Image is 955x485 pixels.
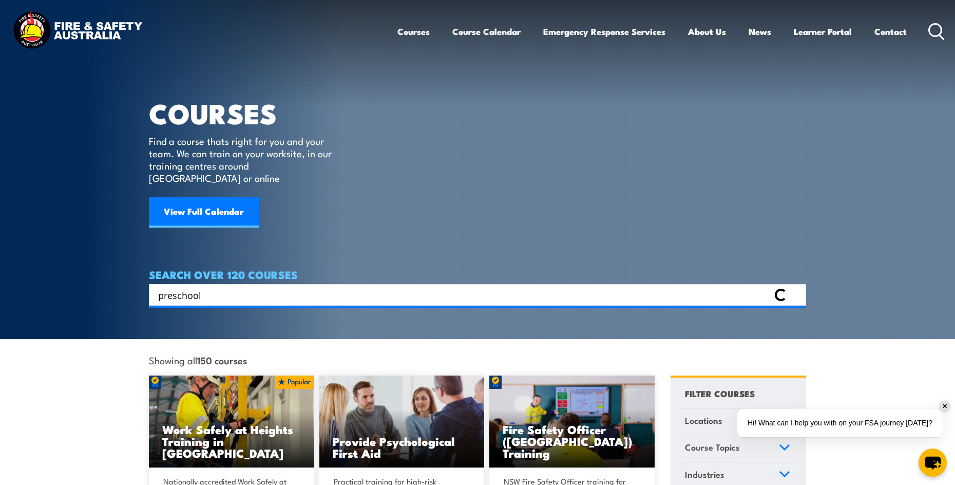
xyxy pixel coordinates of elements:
a: Course Calendar [452,18,521,45]
form: Search form [160,288,771,302]
h4: SEARCH OVER 120 COURSES [149,269,806,280]
p: Find a course thats right for you and your team. We can train on your worksite, in our training c... [149,135,336,184]
span: Showing all [149,355,247,365]
img: Work Safely at Heights Training (1) [149,376,314,468]
a: Course Topics [680,435,795,462]
a: Contact [874,18,907,45]
a: Learner Portal [794,18,852,45]
div: ✕ [939,401,950,412]
div: Hi! What can I help you with on your FSA journey [DATE]? [737,408,943,437]
h3: Fire Safety Officer ([GEOGRAPHIC_DATA]) Training [503,423,641,459]
a: Emergency Response Services [543,18,665,45]
h1: COURSES [149,101,347,125]
span: Industries [685,468,724,481]
a: Fire Safety Officer ([GEOGRAPHIC_DATA]) Training [489,376,655,468]
img: Mental Health First Aid Training Course from Fire & Safety Australia [319,376,485,468]
h3: Provide Psychological First Aid [333,435,471,459]
a: News [749,18,771,45]
a: Locations [680,408,795,435]
a: Provide Psychological First Aid [319,376,485,468]
h4: FILTER COURSES [685,386,755,400]
button: Search magnifier button [788,288,803,302]
a: Work Safely at Heights Training in [GEOGRAPHIC_DATA] [149,376,314,468]
span: Course Topics [685,440,740,454]
input: Search input [158,287,769,303]
h3: Work Safely at Heights Training in [GEOGRAPHIC_DATA] [162,423,301,459]
strong: 150 courses [197,353,247,367]
img: Fire Safety Advisor [489,376,655,468]
span: Locations [685,414,722,427]
a: View Full Calendar [149,197,259,228]
button: chat-button [919,449,947,477]
a: About Us [688,18,726,45]
a: Courses [397,18,430,45]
